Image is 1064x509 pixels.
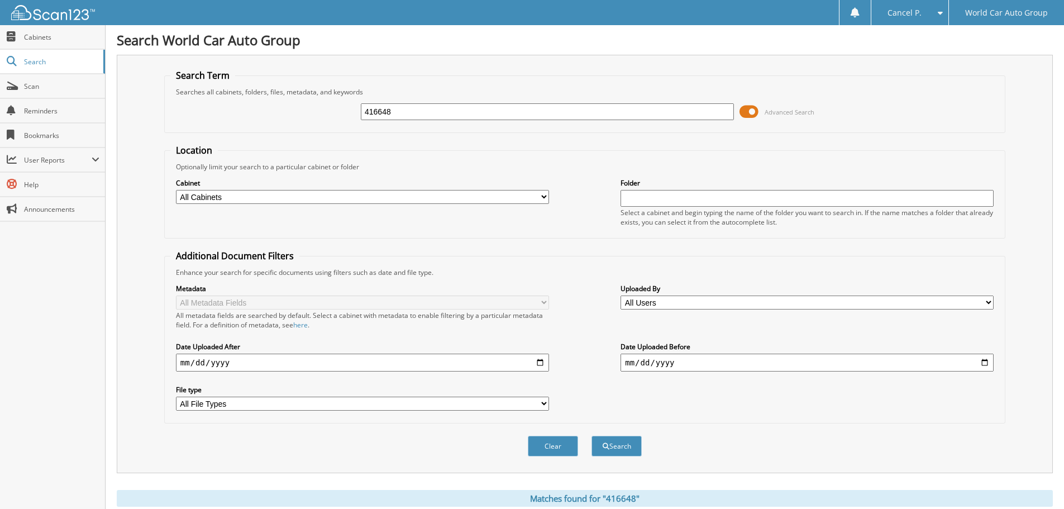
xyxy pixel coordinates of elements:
[621,284,994,293] label: Uploaded By
[170,87,999,97] div: Searches all cabinets, folders, files, metadata, and keywords
[176,178,549,188] label: Cabinet
[24,32,99,42] span: Cabinets
[170,69,235,82] legend: Search Term
[117,31,1053,49] h1: Search World Car Auto Group
[888,9,922,16] span: Cancel P.
[117,490,1053,507] div: Matches found for "416648"
[170,162,999,172] div: Optionally limit your search to a particular cabinet or folder
[24,180,99,189] span: Help
[176,311,549,330] div: All metadata fields are searched by default. Select a cabinet with metadata to enable filtering b...
[24,204,99,214] span: Announcements
[765,108,814,116] span: Advanced Search
[528,436,578,456] button: Clear
[176,385,549,394] label: File type
[293,320,308,330] a: here
[965,9,1048,16] span: World Car Auto Group
[170,250,299,262] legend: Additional Document Filters
[621,342,994,351] label: Date Uploaded Before
[24,155,92,165] span: User Reports
[176,342,549,351] label: Date Uploaded After
[621,208,994,227] div: Select a cabinet and begin typing the name of the folder you want to search in. If the name match...
[24,82,99,91] span: Scan
[621,354,994,372] input: end
[591,436,642,456] button: Search
[176,284,549,293] label: Metadata
[11,5,95,20] img: scan123-logo-white.svg
[24,131,99,140] span: Bookmarks
[24,57,98,66] span: Search
[24,106,99,116] span: Reminders
[170,268,999,277] div: Enhance your search for specific documents using filters such as date and file type.
[170,144,218,156] legend: Location
[621,178,994,188] label: Folder
[176,354,549,372] input: start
